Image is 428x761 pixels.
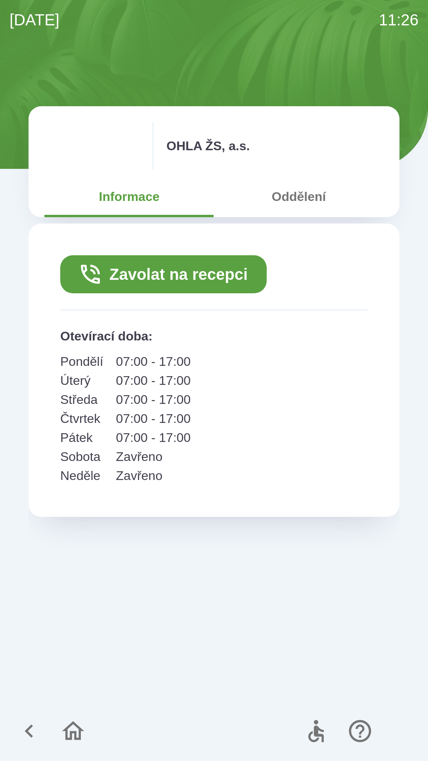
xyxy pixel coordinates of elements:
p: Zavřeno [116,466,191,485]
img: 95230cbc-907d-4dce-b6ee-20bf32430970.png [44,122,139,170]
button: Oddělení [214,182,384,211]
p: [DATE] [10,8,59,32]
p: Čtvrtek [60,409,103,428]
button: Zavolat na recepci [60,255,267,293]
img: cs flag [391,721,412,742]
p: 07:00 - 17:00 [116,371,191,390]
p: OHLA ŽS, a.s. [166,136,250,155]
p: Otevírací doba : [60,327,368,346]
p: 07:00 - 17:00 [116,428,191,447]
p: Zavřeno [116,447,191,466]
p: Pátek [60,428,103,447]
p: Středa [60,390,103,409]
p: Neděle [60,466,103,485]
p: Sobota [60,447,103,466]
p: 07:00 - 17:00 [116,409,191,428]
p: 07:00 - 17:00 [116,390,191,409]
p: Pondělí [60,352,103,371]
p: 07:00 - 17:00 [116,352,191,371]
button: Informace [44,182,214,211]
p: 11:26 [379,8,418,32]
img: Logo [29,55,399,94]
p: Úterý [60,371,103,390]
